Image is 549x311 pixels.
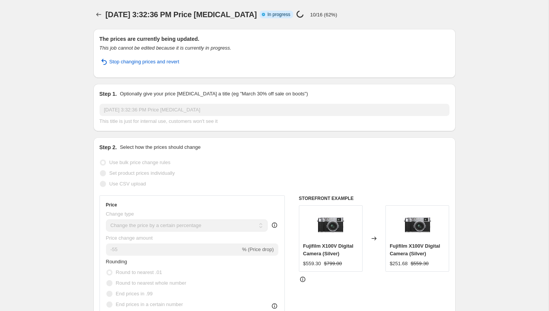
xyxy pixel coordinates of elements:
[106,235,153,241] span: Price change amount
[100,35,449,43] h2: The prices are currently being updated.
[116,280,186,286] span: Round to nearest whole number
[100,143,117,151] h2: Step 2.
[106,10,257,19] span: [DATE] 3:32:36 PM Price [MEDICAL_DATA]
[93,9,104,20] button: Price change jobs
[106,211,134,217] span: Change type
[116,291,153,296] span: End prices in .99
[242,247,274,252] span: % (Price drop)
[299,195,449,201] h6: STOREFRONT EXAMPLE
[109,58,180,66] span: Stop changing prices and revert
[106,259,127,264] span: Rounding
[116,269,162,275] span: Round to nearest .01
[120,143,201,151] p: Select how the prices should change
[303,260,321,267] div: $559.30
[106,202,117,208] h3: Price
[271,221,278,229] div: help
[390,260,408,267] div: $251.68
[402,209,433,240] img: fujifilm-x100v-silver-front_80x.jpg
[95,56,184,68] button: Stop changing prices and revert
[411,260,429,267] strike: $559.30
[109,170,175,176] span: Set product prices individually
[310,12,337,18] p: 10/16 (62%)
[390,243,440,256] span: Fujifilm X100V Digital Camera (Silver)
[100,90,117,98] h2: Step 1.
[120,90,308,98] p: Optionally give your price [MEDICAL_DATA] a title (eg "March 30% off sale on boots")
[109,181,146,187] span: Use CSV upload
[116,301,183,307] span: End prices in a certain number
[106,243,241,256] input: -15
[303,243,353,256] span: Fujifilm X100V Digital Camera (Silver)
[100,45,231,51] i: This job cannot be edited because it is currently in progress.
[100,118,218,124] span: This title is just for internal use, customers won't see it
[315,209,346,240] img: fujifilm-x100v-silver-front_80x.jpg
[324,260,342,267] strike: $799.00
[267,11,290,18] span: In progress
[100,104,449,116] input: 30% off holiday sale
[109,160,170,165] span: Use bulk price change rules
